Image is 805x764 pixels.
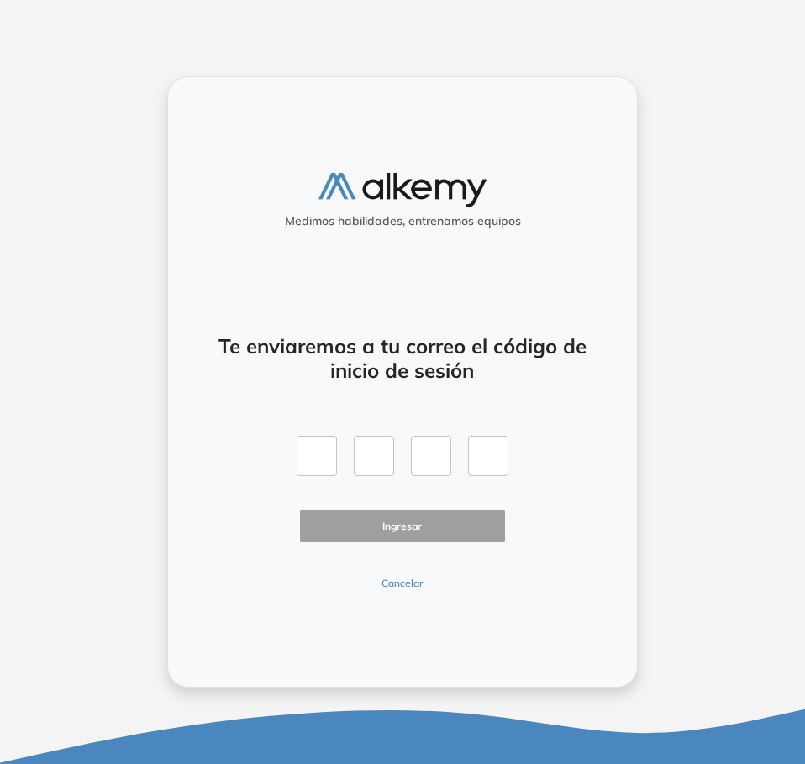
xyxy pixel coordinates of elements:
[300,510,505,542] button: Ingresar
[300,576,505,591] button: Cancelar
[318,173,487,207] img: logo-alkemy
[502,569,805,764] iframe: Chat Widget
[502,569,805,764] div: Widget de chat
[213,334,592,383] h4: Te enviaremos a tu correo el código de inicio de sesión
[175,214,630,228] h5: Medimos habilidades, entrenamos equipos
